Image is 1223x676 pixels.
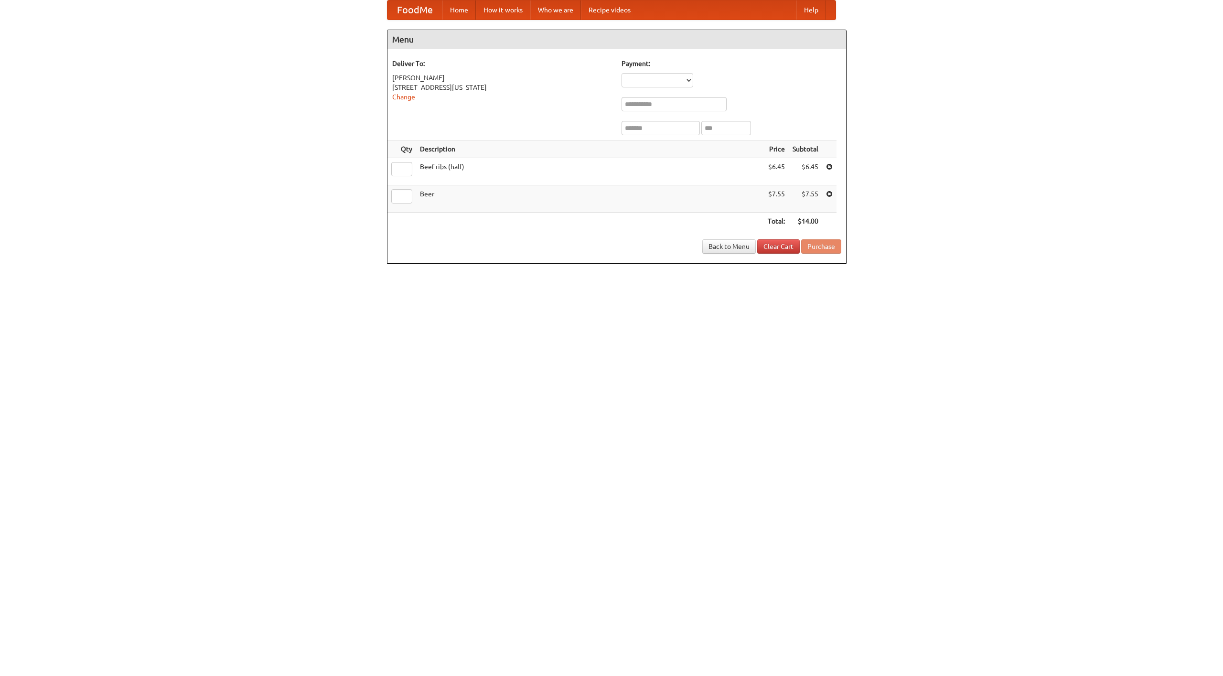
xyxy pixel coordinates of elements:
td: $6.45 [764,158,789,185]
a: Who we are [530,0,581,20]
td: $7.55 [764,185,789,213]
th: Description [416,140,764,158]
a: Change [392,93,415,101]
a: How it works [476,0,530,20]
td: Beef ribs (half) [416,158,764,185]
td: Beer [416,185,764,213]
a: Recipe videos [581,0,638,20]
button: Purchase [801,239,841,254]
h5: Payment: [622,59,841,68]
td: $7.55 [789,185,822,213]
div: [PERSON_NAME] [392,73,612,83]
div: [STREET_ADDRESS][US_STATE] [392,83,612,92]
h5: Deliver To: [392,59,612,68]
a: Back to Menu [702,239,756,254]
th: Price [764,140,789,158]
a: Home [442,0,476,20]
a: Help [796,0,826,20]
a: FoodMe [387,0,442,20]
td: $6.45 [789,158,822,185]
th: $14.00 [789,213,822,230]
th: Subtotal [789,140,822,158]
th: Total: [764,213,789,230]
th: Qty [387,140,416,158]
h4: Menu [387,30,846,49]
a: Clear Cart [757,239,800,254]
